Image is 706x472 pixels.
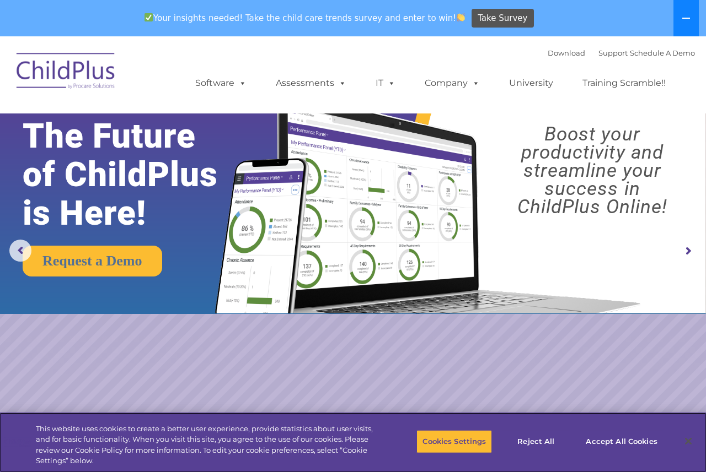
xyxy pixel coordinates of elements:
[184,72,258,94] a: Software
[365,72,407,94] a: IT
[145,13,153,21] img: ✅
[472,9,534,28] a: Take Survey
[598,48,628,57] a: Support
[571,72,677,94] a: Training Scramble!!
[488,125,697,216] rs-layer: Boost your productivity and streamline your success in ChildPlus Online!
[416,430,492,453] button: Cookies Settings
[548,48,585,57] a: Download
[36,424,388,466] div: This website uses cookies to create a better user experience, provide statistics about user visit...
[457,13,465,21] img: 👏
[140,7,470,29] span: Your insights needed! Take the child care trends survey and enter to win!
[11,45,121,100] img: ChildPlus by Procare Solutions
[501,430,570,453] button: Reject All
[23,117,248,232] rs-layer: The Future of ChildPlus is Here!
[265,72,357,94] a: Assessments
[630,48,695,57] a: Schedule A Demo
[23,246,162,276] a: Request a Demo
[498,72,564,94] a: University
[478,9,527,28] span: Take Survey
[153,118,200,126] span: Phone number
[580,430,663,453] button: Accept All Cookies
[548,48,695,57] font: |
[676,429,700,453] button: Close
[414,72,491,94] a: Company
[153,73,187,81] span: Last name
